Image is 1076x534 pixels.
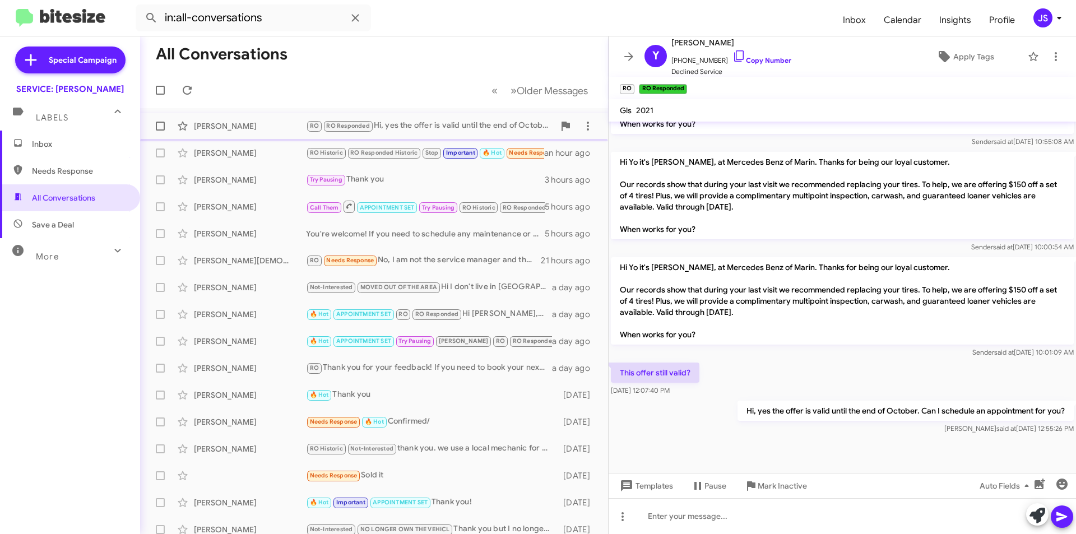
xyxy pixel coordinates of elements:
a: Special Campaign [15,47,126,73]
div: Thank you [306,388,558,401]
div: [PERSON_NAME] [194,309,306,320]
span: RO Responded [415,310,458,318]
span: Not-Interested [310,284,353,291]
div: SERVICE: [PERSON_NAME] [16,83,124,95]
div: JS [1033,8,1052,27]
h1: All Conversations [156,45,287,63]
div: 21 hours ago [541,255,599,266]
div: [PERSON_NAME][DEMOGRAPHIC_DATA] [194,255,306,266]
span: Not-Interested [350,445,393,452]
span: Sender [DATE] 10:55:08 AM [972,137,1074,146]
span: Call Them [310,204,339,211]
div: You're welcome! Feel free to reach out anytime you need assistance. Have a great day! [306,335,552,347]
input: Search [136,4,371,31]
span: Needs Response [32,165,127,177]
span: said at [993,243,1013,251]
span: APPOINTMENT SET [336,310,391,318]
span: said at [996,424,1016,433]
span: [PERSON_NAME] [671,36,791,49]
span: APPOINTMENT SET [373,499,428,506]
div: Hi [PERSON_NAME],The offer that was sent to you back in May is no longer available, but we’re cur... [306,308,552,321]
span: 2021 [636,105,653,115]
span: Y [652,47,660,65]
span: RO [496,337,505,345]
span: « [491,83,498,97]
span: Profile [980,4,1024,36]
span: Apply Tags [953,47,994,67]
p: Hi, yes the offer is valid until the end of October. Can I schedule an appointment for you? [738,401,1074,421]
span: RO Historic [310,445,343,452]
div: [PERSON_NAME] [194,228,306,239]
p: Hi Yo it's [PERSON_NAME], at Mercedes Benz of Marin. Thanks for being our loyal customer. Our rec... [611,257,1074,345]
span: APPOINTMENT SET [360,204,415,211]
span: RO Historic [310,149,343,156]
a: Insights [930,4,980,36]
span: [PHONE_NUMBER] [671,49,791,66]
span: Auto Fields [980,476,1033,496]
button: Mark Inactive [735,476,816,496]
div: No, I am not the service manager and the service guy named [PERSON_NAME] were so inconsiderate an... [306,254,541,267]
div: [PERSON_NAME] [194,201,306,212]
span: [DATE] 12:07:40 PM [611,386,670,394]
span: Sender [DATE] 10:00:54 AM [971,243,1074,251]
div: Hi I don't live in [GEOGRAPHIC_DATA] anymore [306,281,552,294]
div: [DATE] [558,416,599,428]
span: Labels [36,113,68,123]
span: Try Pausing [310,176,342,183]
span: Important [336,499,365,506]
small: RO [620,84,634,94]
nav: Page navigation example [485,79,595,102]
span: RO Responded Historic [503,204,570,211]
div: a day ago [552,363,599,374]
span: Mark Inactive [758,476,807,496]
a: Calendar [875,4,930,36]
span: Needs Response [509,149,556,156]
span: 🔥 Hot [483,149,502,156]
div: [PERSON_NAME] [194,416,306,428]
div: [PERSON_NAME] [194,282,306,293]
button: Previous [485,79,504,102]
span: APPOINTMENT SET [336,337,391,345]
span: Sender [DATE] 10:01:09 AM [972,348,1074,356]
a: Copy Number [732,56,791,64]
span: Declined Service [671,66,791,77]
span: RO [310,122,319,129]
div: Thank you for your feedback! If you need to book your next service or have any questions, just le... [306,361,552,374]
div: an hour ago [544,147,599,159]
span: said at [994,137,1013,146]
div: [DATE] [558,443,599,454]
small: RO Responded [639,84,687,94]
span: RO Historic [462,204,495,211]
div: [PERSON_NAME] [194,389,306,401]
span: Pause [704,476,726,496]
button: Pause [682,476,735,496]
span: Needs Response [326,257,374,264]
div: 3 hours ago [545,174,599,185]
span: Templates [618,476,673,496]
a: Inbox [834,4,875,36]
div: [PERSON_NAME] [194,336,306,347]
span: RO [398,310,407,318]
div: thank you. we use a local mechanic for maintenance. it's much easier for us. [306,442,558,455]
button: Templates [609,476,682,496]
div: [PERSON_NAME] [194,174,306,185]
div: [DATE] [558,470,599,481]
div: a day ago [552,282,599,293]
div: [PERSON_NAME] [194,363,306,374]
span: Stop [425,149,439,156]
div: [DATE] [558,389,599,401]
span: 🔥 Hot [310,310,329,318]
span: » [511,83,517,97]
span: Try Pausing [422,204,454,211]
span: More [36,252,59,262]
span: MOVED OUT OF THE AREA [360,284,437,291]
span: 🔥 Hot [310,391,329,398]
span: said at [994,348,1014,356]
span: NO LONGER OWN THE VEHICL [360,526,450,533]
span: Try Pausing [398,337,431,345]
p: This offer still valid? [611,363,699,383]
span: All Conversations [32,192,95,203]
span: Needs Response [310,472,358,479]
div: Sold it [306,469,558,482]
